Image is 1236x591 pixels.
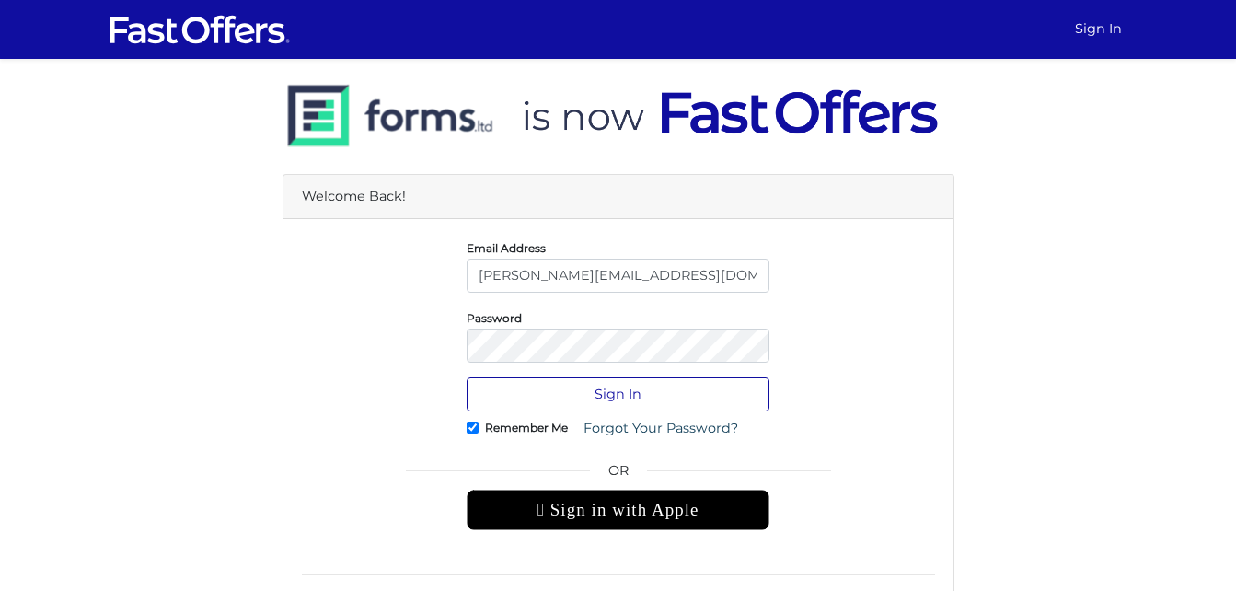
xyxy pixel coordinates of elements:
label: Email Address [467,246,546,250]
label: Remember Me [485,425,568,430]
button: Sign In [467,377,769,411]
span: OR [467,460,769,490]
div: Sign in with Apple [467,490,769,530]
label: Password [467,316,522,320]
a: Forgot Your Password? [572,411,750,446]
div: Welcome Back! [283,175,953,219]
a: Sign In [1068,11,1129,47]
input: E-Mail [467,259,769,293]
